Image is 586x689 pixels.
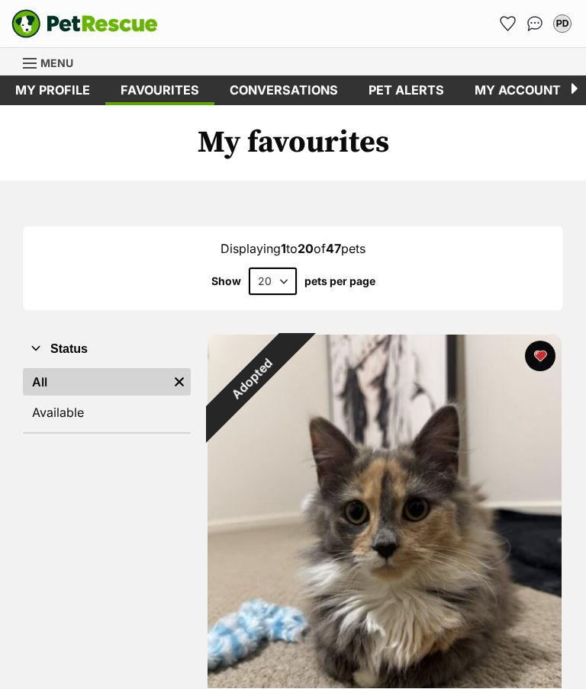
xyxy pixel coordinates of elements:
img: chat-41dd97257d64d25036548639549fe6c8038ab92f7586957e7f3b1b290dea8141.svg [527,16,543,31]
a: My account [459,75,576,105]
span: Menu [40,56,73,69]
label: pets per page [304,275,375,287]
a: PetRescue [11,9,158,38]
strong: 47 [326,241,341,256]
span: Displaying to of pets [221,241,365,256]
a: Conversations [523,11,547,36]
div: Status [23,365,191,432]
span: Show [211,275,241,287]
a: Menu [23,48,84,75]
button: My account [550,11,575,36]
strong: 20 [298,241,314,256]
a: Favourites [495,11,520,36]
button: favourite [525,341,555,371]
a: Favourites [105,75,214,105]
a: Remove filter [168,368,191,396]
a: All [23,368,168,396]
img: logo-e224e6f780fb5917bec1dbf3a21bbac754714ae5b6737aabdf751b685950b380.svg [11,9,158,38]
button: Status [23,339,191,359]
a: Available [23,399,191,426]
div: Adopted [180,306,324,450]
ul: Account quick links [495,11,575,36]
img: Hazel [208,335,562,688]
a: Pet alerts [353,75,459,105]
a: conversations [214,75,353,105]
strong: 1 [281,241,286,256]
div: PD [555,16,570,31]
